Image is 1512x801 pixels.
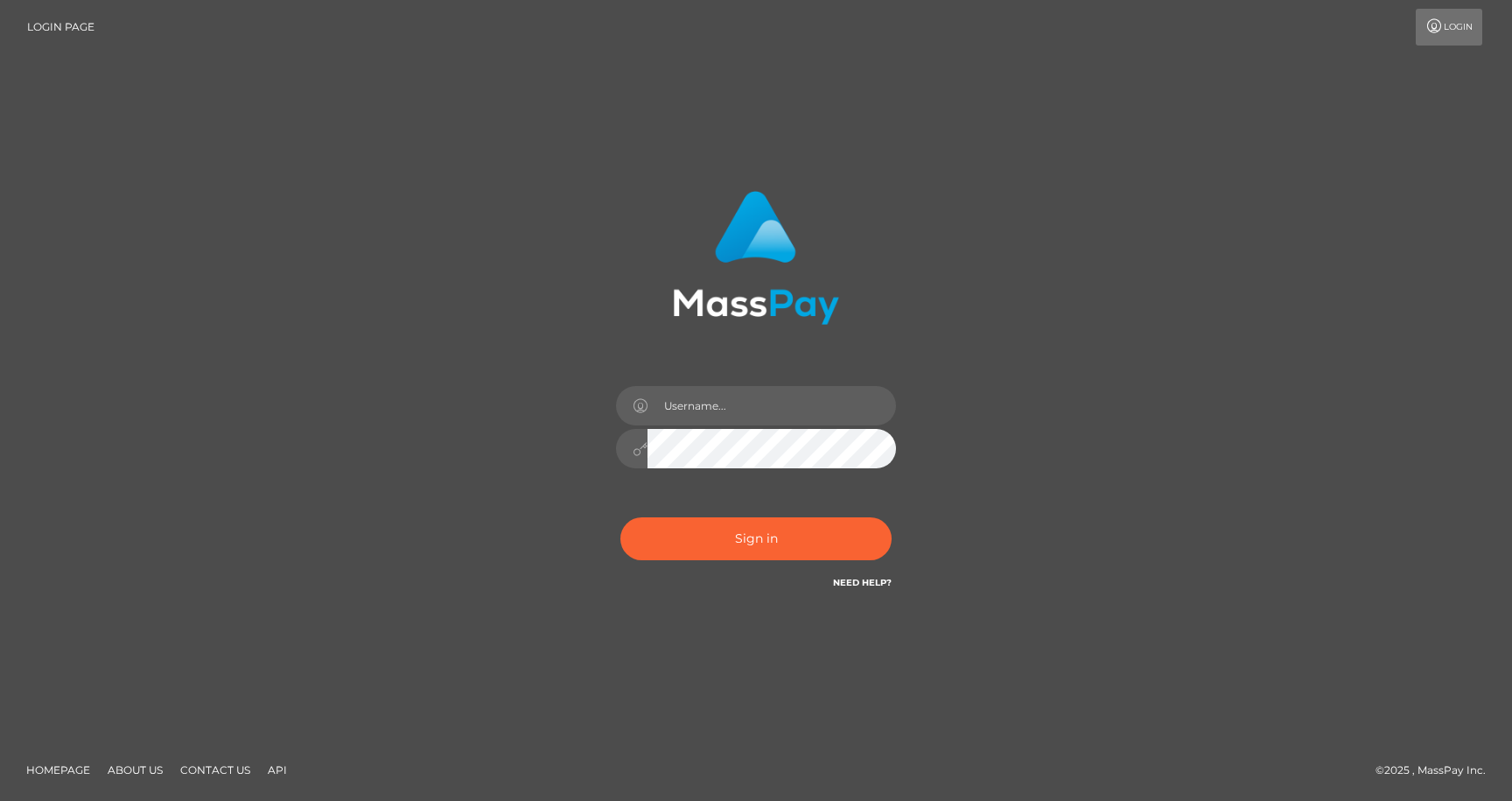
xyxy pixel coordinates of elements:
div: © 2025 , MassPay Inc. [1375,761,1499,780]
button: Sign in [620,517,892,560]
a: Login Page [27,9,94,46]
a: Need Help? [833,577,892,588]
a: Homepage [19,756,97,783]
input: Username... [647,386,896,425]
a: About Us [101,756,170,783]
a: Contact Us [173,756,257,783]
a: Login [1416,9,1482,46]
img: MassPay Login [673,191,839,325]
a: API [261,756,294,783]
